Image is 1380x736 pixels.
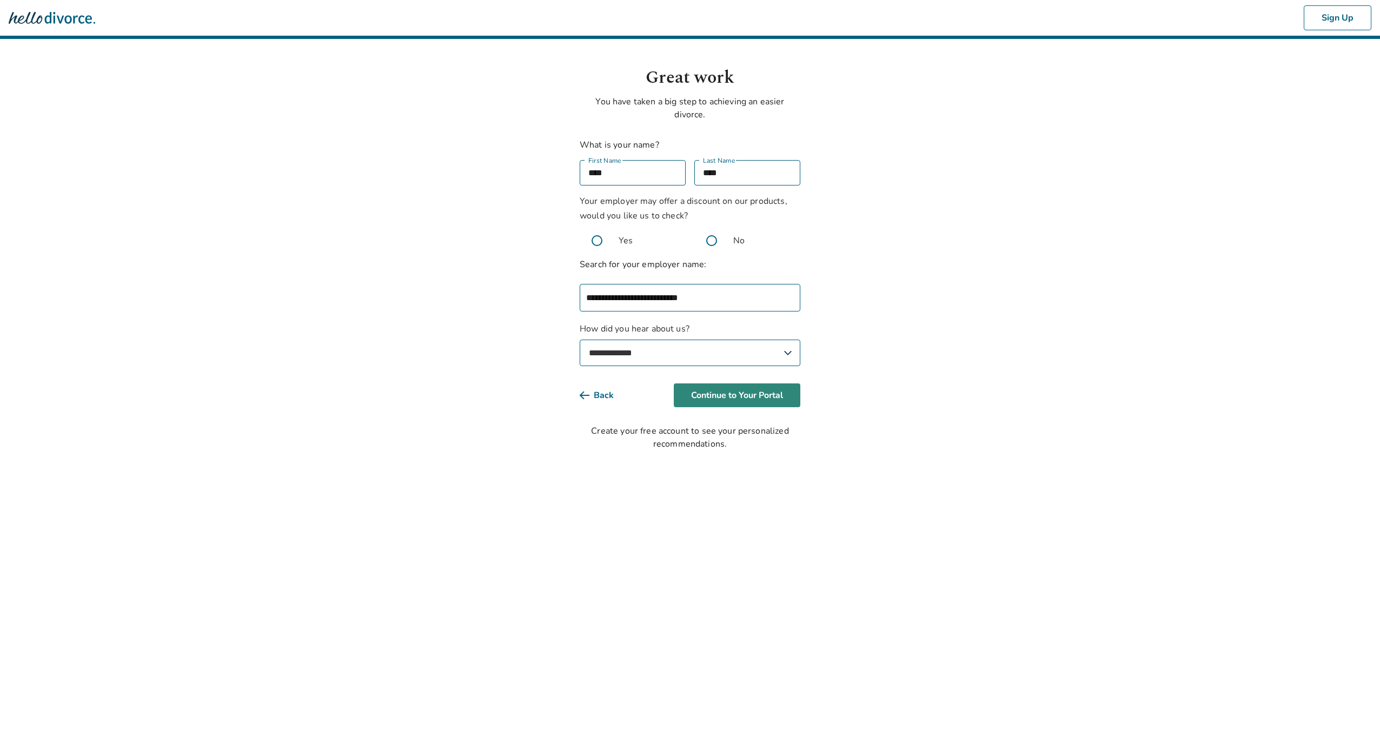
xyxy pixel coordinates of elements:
[580,195,787,222] span: Your employer may offer a discount on our products, would you like us to check?
[619,234,633,247] span: Yes
[580,383,631,407] button: Back
[9,7,95,29] img: Hello Divorce Logo
[1304,5,1371,30] button: Sign Up
[580,322,800,366] label: How did you hear about us?
[580,139,659,151] label: What is your name?
[674,383,800,407] button: Continue to Your Portal
[733,234,745,247] span: No
[703,155,735,166] label: Last Name
[588,155,621,166] label: First Name
[580,65,800,91] h1: Great work
[580,95,800,121] p: You have taken a big step to achieving an easier divorce.
[1326,684,1380,736] iframe: Chat Widget
[580,258,707,270] label: Search for your employer name:
[580,425,800,450] div: Create your free account to see your personalized recommendations.
[580,340,800,366] select: How did you hear about us?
